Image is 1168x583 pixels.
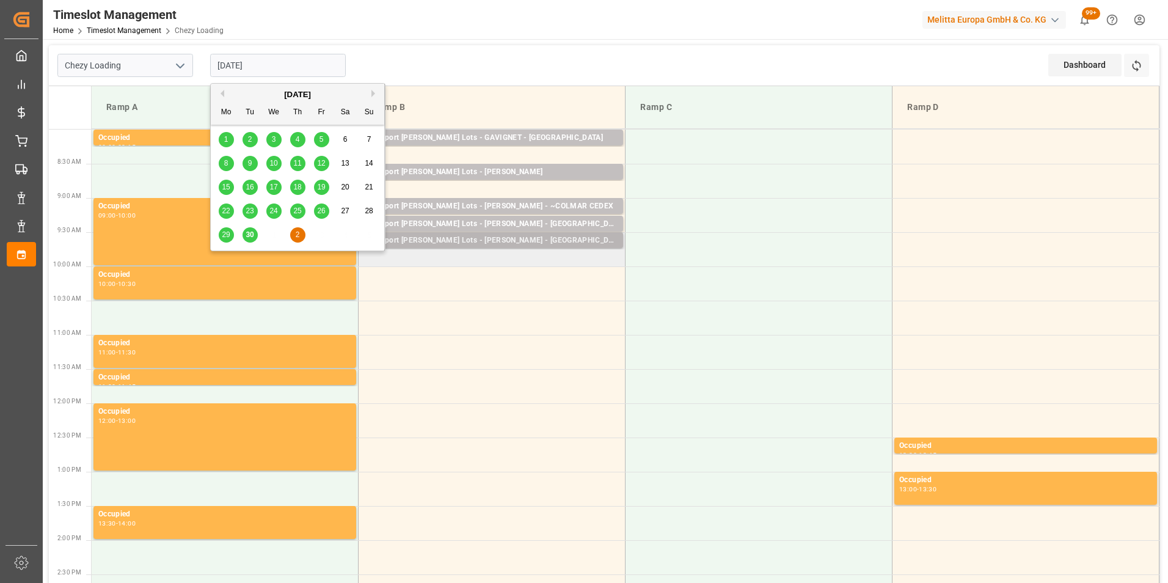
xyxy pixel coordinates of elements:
[211,89,384,101] div: [DATE]
[219,105,234,120] div: Mo
[57,501,81,507] span: 1:30 PM
[116,144,118,150] div: -
[341,159,349,167] span: 13
[266,156,282,171] div: Choose Wednesday, September 10th, 2025
[53,432,81,439] span: 12:30 PM
[290,180,305,195] div: Choose Thursday, September 18th, 2025
[365,159,373,167] span: 14
[319,135,324,144] span: 5
[365,230,618,241] div: Pallets: 1,TU: ,City: [GEOGRAPHIC_DATA],Arrival: [DATE] 00:00:00
[98,372,351,384] div: Occupied
[118,213,136,218] div: 10:00
[365,200,618,213] div: Transport [PERSON_NAME] Lots - [PERSON_NAME] - ~COLMAR CEDEX
[53,329,81,336] span: 11:00 AM
[365,166,618,178] div: Transport [PERSON_NAME] Lots - [PERSON_NAME]
[224,135,228,144] span: 1
[116,213,118,218] div: -
[98,384,116,389] div: 11:30
[57,158,81,165] span: 8:30 AM
[98,200,351,213] div: Occupied
[917,486,919,492] div: -
[338,105,353,120] div: Sa
[98,508,351,521] div: Occupied
[293,207,301,215] span: 25
[118,384,136,389] div: 11:45
[1082,7,1100,20] span: 99+
[365,132,618,144] div: Transport [PERSON_NAME] Lots - GAVIGNET - [GEOGRAPHIC_DATA]
[210,54,346,77] input: DD-MM-YYYY
[219,156,234,171] div: Choose Monday, September 8th, 2025
[98,269,351,281] div: Occupied
[314,180,329,195] div: Choose Friday, September 19th, 2025
[922,8,1071,31] button: Melitta Europa GmbH & Co. KG
[98,406,351,418] div: Occupied
[116,521,118,526] div: -
[365,235,618,247] div: Transport [PERSON_NAME] Lots - [PERSON_NAME] - [GEOGRAPHIC_DATA]
[365,178,618,189] div: Pallets: 1,TU: ,City: CARQUEFOU,Arrival: [DATE] 00:00:00
[98,132,351,144] div: Occupied
[118,350,136,355] div: 11:30
[243,156,258,171] div: Choose Tuesday, September 9th, 2025
[317,207,325,215] span: 26
[341,207,349,215] span: 27
[365,213,618,223] div: Pallets: ,TU: 46,City: ~COLMAR CEDEX,Arrival: [DATE] 00:00:00
[314,105,329,120] div: Fr
[266,204,282,219] div: Choose Wednesday, September 24th, 2025
[116,418,118,424] div: -
[902,96,1149,119] div: Ramp D
[53,364,81,370] span: 11:30 AM
[219,204,234,219] div: Choose Monday, September 22nd, 2025
[290,204,305,219] div: Choose Thursday, September 25th, 2025
[243,227,258,243] div: Choose Tuesday, September 30th, 2025
[217,90,224,97] button: Previous Month
[116,281,118,287] div: -
[87,26,161,35] a: Timeslot Management
[317,183,325,191] span: 19
[362,156,377,171] div: Choose Sunday, September 14th, 2025
[266,180,282,195] div: Choose Wednesday, September 17th, 2025
[118,521,136,526] div: 14:00
[53,398,81,405] span: 12:00 PM
[266,105,282,120] div: We
[338,156,353,171] div: Choose Saturday, September 13th, 2025
[57,466,81,473] span: 1:00 PM
[317,159,325,167] span: 12
[118,418,136,424] div: 13:00
[365,144,618,155] div: Pallets: 8,TU: 1416,City: [GEOGRAPHIC_DATA],Arrival: [DATE] 00:00:00
[269,159,277,167] span: 10
[365,218,618,230] div: Transport [PERSON_NAME] Lots - [PERSON_NAME] - [GEOGRAPHIC_DATA]
[248,159,252,167] span: 9
[899,486,917,492] div: 13:00
[362,204,377,219] div: Choose Sunday, September 28th, 2025
[362,180,377,195] div: Choose Sunday, September 21st, 2025
[365,207,373,215] span: 28
[1071,6,1098,34] button: show 100 new notifications
[338,204,353,219] div: Choose Saturday, September 27th, 2025
[116,384,118,389] div: -
[246,183,254,191] span: 16
[341,183,349,191] span: 20
[272,135,276,144] span: 3
[293,159,301,167] span: 11
[290,156,305,171] div: Choose Thursday, September 11th, 2025
[57,54,193,77] input: Type to search/select
[224,159,228,167] span: 8
[222,207,230,215] span: 22
[365,247,618,257] div: Pallets: ,TU: 232,City: [GEOGRAPHIC_DATA],Arrival: [DATE] 00:00:00
[57,535,81,541] span: 2:00 PM
[314,156,329,171] div: Choose Friday, September 12th, 2025
[899,440,1152,452] div: Occupied
[57,569,81,576] span: 2:30 PM
[243,105,258,120] div: Tu
[246,207,254,215] span: 23
[314,204,329,219] div: Choose Friday, September 26th, 2025
[362,132,377,147] div: Choose Sunday, September 7th, 2025
[219,132,234,147] div: Choose Monday, September 1st, 2025
[917,452,919,458] div: -
[118,144,136,150] div: 08:15
[98,144,116,150] div: 08:00
[243,180,258,195] div: Choose Tuesday, September 16th, 2025
[367,135,371,144] span: 7
[266,132,282,147] div: Choose Wednesday, September 3rd, 2025
[338,180,353,195] div: Choose Saturday, September 20th, 2025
